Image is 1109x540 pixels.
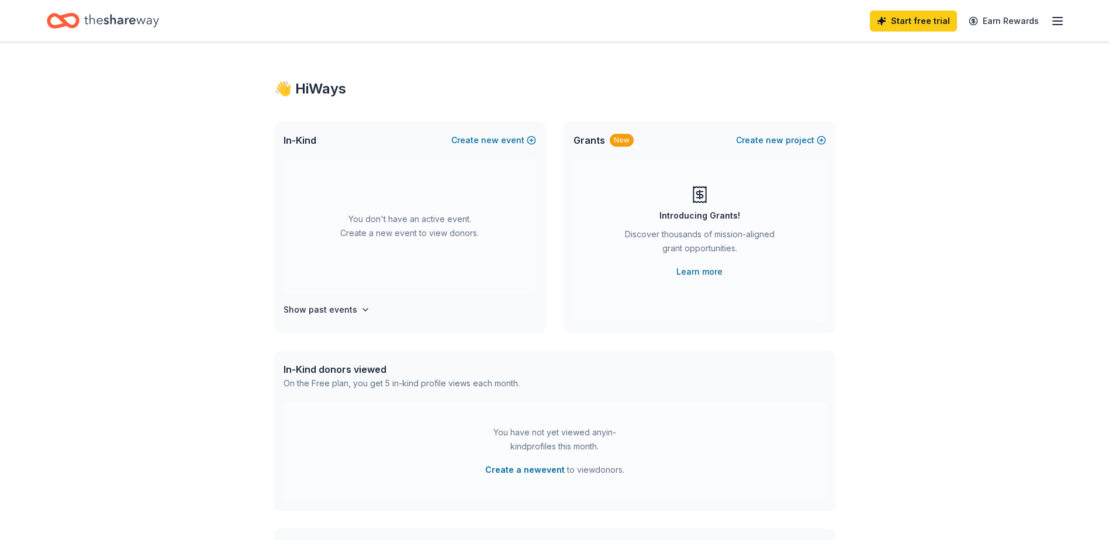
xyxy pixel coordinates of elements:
[274,79,835,98] div: 👋 Hi Ways
[451,133,536,147] button: Createnewevent
[284,376,520,390] div: On the Free plan, you get 5 in-kind profile views each month.
[610,134,634,147] div: New
[485,463,565,477] button: Create a newevent
[284,159,536,293] div: You don't have an active event. Create a new event to view donors.
[284,303,357,317] h4: Show past events
[870,11,957,32] a: Start free trial
[620,227,779,260] div: Discover thousands of mission-aligned grant opportunities.
[573,133,605,147] span: Grants
[284,362,520,376] div: In-Kind donors viewed
[284,303,370,317] button: Show past events
[485,463,624,477] span: to view donors .
[962,11,1046,32] a: Earn Rewards
[676,265,723,279] a: Learn more
[47,7,159,34] a: Home
[284,133,316,147] span: In-Kind
[659,209,740,223] div: Introducing Grants!
[766,133,783,147] span: new
[481,133,499,147] span: new
[736,133,826,147] button: Createnewproject
[482,425,628,454] div: You have not yet viewed any in-kind profiles this month.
